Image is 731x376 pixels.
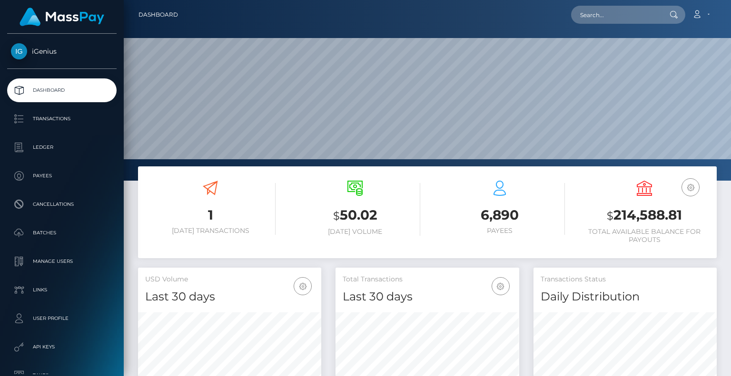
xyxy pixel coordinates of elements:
h6: [DATE] Volume [290,228,420,236]
p: Dashboard [11,83,113,97]
a: Payees [7,164,117,188]
h3: 1 [145,206,276,224]
img: MassPay Logo [20,8,104,26]
small: $ [607,209,613,222]
h6: Total Available Balance for Payouts [579,228,710,244]
h6: Payees [435,227,565,235]
h5: USD Volume [145,275,314,284]
p: Payees [11,169,113,183]
a: Dashboard [138,5,178,25]
p: User Profile [11,311,113,326]
a: Dashboard [7,78,117,102]
input: Search... [571,6,661,24]
img: iGenius [11,43,27,59]
small: $ [333,209,340,222]
h3: 6,890 [435,206,565,224]
a: Links [7,278,117,302]
a: User Profile [7,307,117,330]
p: Transactions [11,112,113,126]
p: Manage Users [11,254,113,269]
p: API Keys [11,340,113,354]
h6: [DATE] Transactions [145,227,276,235]
h5: Total Transactions [343,275,512,284]
h3: 214,588.81 [579,206,710,225]
h5: Transactions Status [541,275,710,284]
h4: Last 30 days [145,289,314,305]
p: Ledger [11,140,113,154]
a: Cancellations [7,193,117,216]
a: Manage Users [7,250,117,273]
span: iGenius [7,47,117,56]
p: Batches [11,226,113,240]
a: Ledger [7,135,117,159]
p: Links [11,283,113,297]
p: Cancellations [11,197,113,212]
h3: 50.02 [290,206,420,225]
h4: Daily Distribution [541,289,710,305]
h4: Last 30 days [343,289,512,305]
a: Batches [7,221,117,245]
a: API Keys [7,335,117,359]
a: Transactions [7,107,117,131]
